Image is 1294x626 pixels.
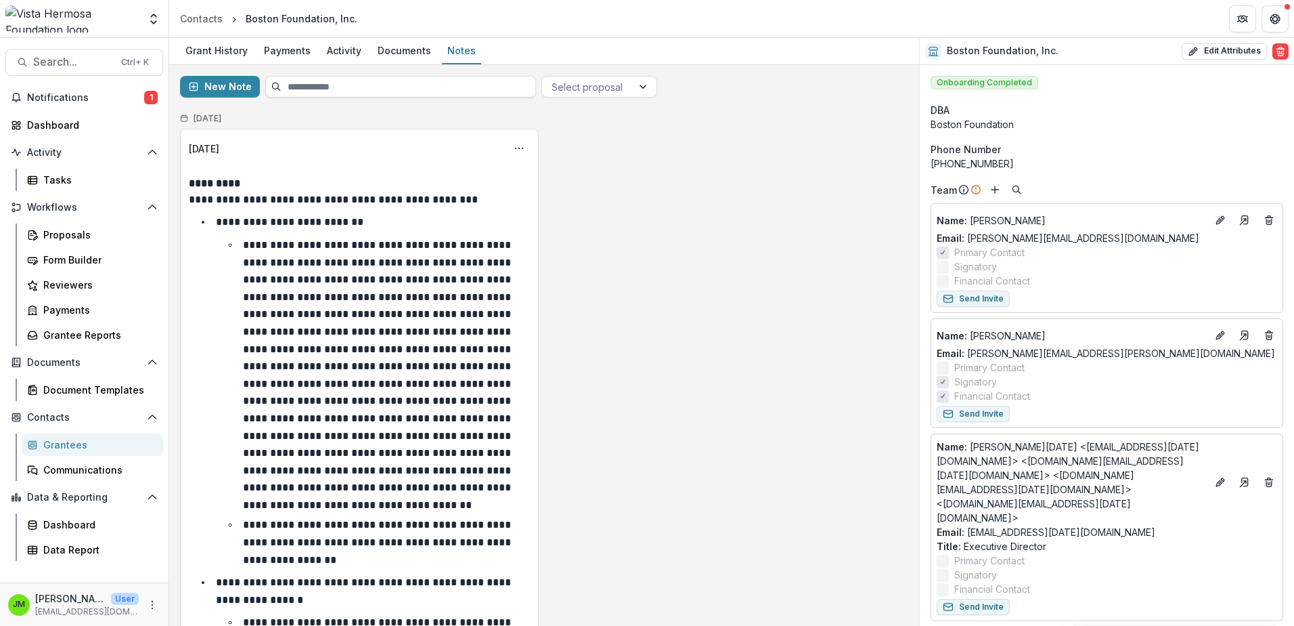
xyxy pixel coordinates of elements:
a: Form Builder [22,249,163,271]
a: Name: [PERSON_NAME] [937,213,1207,228]
span: Financial Contact [954,582,1030,596]
a: Document Templates [22,379,163,401]
a: Grant History [180,38,253,64]
span: Financial Contact [954,389,1030,403]
div: Grantees [43,438,152,452]
a: Documents [372,38,437,64]
a: Go to contact [1234,472,1255,493]
div: Form Builder [43,253,152,267]
button: Open entity switcher [144,5,163,33]
h2: [DATE] [194,114,221,123]
div: Data Report [43,543,152,557]
button: Open Data & Reporting [5,486,163,508]
a: Payments [22,299,163,321]
div: Dashboard [27,118,152,132]
span: Notifications [27,92,144,104]
span: Documents [27,357,141,369]
span: Name : [937,330,967,341]
span: Name : [937,215,967,226]
button: More [144,597,160,613]
span: Primary Contact [954,360,1025,375]
p: [PERSON_NAME][DATE] <[EMAIL_ADDRESS][DATE][DOMAIN_NAME]> <[DOMAIN_NAME][EMAIL_ADDRESS][DATE][DOMA... [937,440,1207,525]
div: Notes [442,41,481,60]
button: Edit [1212,474,1228,491]
button: Options [508,138,530,159]
div: Reviewers [43,278,152,292]
span: Activity [27,147,141,159]
button: Edit [1212,327,1228,343]
p: [PERSON_NAME] [35,591,106,606]
span: Phone Number [931,142,1001,156]
span: 1 [144,91,158,104]
div: Tasks [43,173,152,187]
a: Go to contact [1234,209,1255,231]
a: Grantee Reports [22,324,163,346]
a: Reviewers [22,274,163,296]
h2: Boston Foundation, Inc. [947,45,1058,57]
a: Payments [259,38,316,64]
img: Vista Hermosa Foundation logo [5,5,139,33]
button: Search [1008,182,1025,198]
button: New Note [180,76,260,98]
button: Open Documents [5,352,163,373]
div: Payments [259,41,316,60]
button: Open Workflows [5,196,163,218]
span: Onboarding Completed [931,76,1038,89]
span: Data & Reporting [27,492,141,503]
div: Grant History [180,41,253,60]
a: Data Report [22,539,163,561]
span: Email: [937,348,964,359]
div: Jerry Martinez [13,600,25,609]
a: Proposals [22,224,163,246]
button: Notifications1 [5,87,163,108]
span: Workflows [27,202,141,213]
div: [PHONE_NUMBER] [931,156,1283,171]
div: Activity [321,41,367,60]
p: Team [931,183,957,197]
div: Boston Foundation [931,117,1283,131]
button: Delete [1272,43,1289,60]
div: Grantee Reports [43,328,152,342]
a: Dashboard [22,514,163,536]
div: Ctrl + K [118,55,152,70]
a: Communications [22,459,163,481]
span: Signatory [954,375,997,389]
button: Edit Attributes [1182,43,1267,60]
button: Search... [5,49,163,76]
button: Open Contacts [5,406,163,428]
div: Communications [43,463,152,477]
p: [EMAIL_ADDRESS][DOMAIN_NAME] [35,606,139,618]
div: Contacts [180,12,223,26]
button: Deletes [1261,327,1277,343]
a: Email: [PERSON_NAME][EMAIL_ADDRESS][DOMAIN_NAME] [937,231,1199,245]
p: User [111,593,139,605]
button: Deletes [1261,474,1277,491]
span: Primary Contact [954,245,1025,259]
span: Email: [937,232,964,244]
a: Grantees [22,434,163,456]
button: Send Invite [937,406,1010,422]
button: Open Activity [5,142,163,163]
div: Documents [372,41,437,60]
a: Name: [PERSON_NAME][DATE] <[EMAIL_ADDRESS][DATE][DOMAIN_NAME]> <[DOMAIN_NAME][EMAIL_ADDRESS][DATE... [937,440,1207,525]
a: Notes [442,38,481,64]
p: [PERSON_NAME] [937,213,1207,228]
div: [DATE] [189,142,219,156]
a: Name: [PERSON_NAME] [937,329,1207,343]
span: Search... [33,56,113,68]
a: Activity [321,38,367,64]
span: Primary Contact [954,554,1025,568]
div: Payments [43,303,152,317]
span: Name : [937,441,967,453]
button: Get Help [1262,5,1289,33]
div: Proposals [43,228,152,242]
a: Email: [PERSON_NAME][EMAIL_ADDRESS][PERSON_NAME][DOMAIN_NAME] [937,346,1275,360]
span: Email: [937,526,964,538]
button: Deletes [1261,212,1277,228]
nav: breadcrumb [175,9,363,28]
button: Send Invite [937,599,1010,615]
p: Executive Director [937,539,1277,554]
span: Signatory [954,568,997,582]
button: Add [987,182,1003,198]
div: Boston Foundation, Inc. [246,12,357,26]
